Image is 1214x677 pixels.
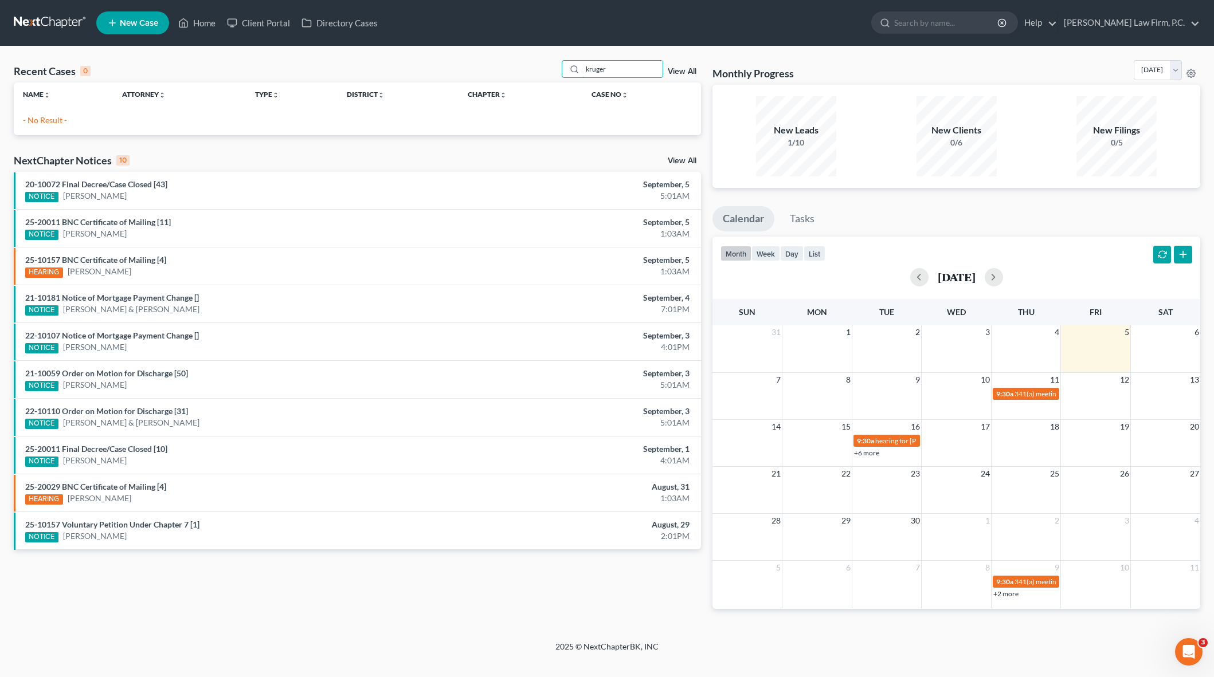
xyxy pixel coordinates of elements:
span: 3 [1199,638,1208,647]
i: unfold_more [272,92,279,99]
div: NOTICE [25,230,58,240]
span: 1 [984,514,991,528]
span: 22 [840,467,852,481]
div: NOTICE [25,532,58,542]
a: Tasks [780,206,825,231]
span: 3 [1123,514,1130,528]
a: [PERSON_NAME] [63,455,127,466]
div: NextChapter Notices [14,153,130,167]
a: 22-10110 Order on Motion for Discharge [31] [25,406,188,416]
p: - No Result - [23,115,692,126]
span: 341(a) meeting for [PERSON_NAME] [1015,577,1125,586]
span: 8 [845,373,852,387]
div: NOTICE [25,419,58,429]
div: 4:01PM [476,341,690,353]
span: 4 [1193,514,1200,528]
span: Tue [879,307,894,317]
span: 2 [1054,514,1060,528]
div: September, 1 [476,443,690,455]
i: unfold_more [621,92,628,99]
div: 0/6 [917,137,997,148]
a: Attorneyunfold_more [122,90,166,99]
span: 19 [1119,420,1130,434]
a: [PERSON_NAME] [68,493,131,504]
div: 4:01AM [476,455,690,466]
span: 10 [980,373,991,387]
span: 341(a) meeting for [PERSON_NAME] [1015,389,1125,398]
a: +6 more [854,448,879,457]
div: 2025 © NextChapterBK, INC [280,641,934,662]
div: HEARING [25,267,63,278]
div: Recent Cases [14,64,91,78]
a: View All [668,157,696,165]
div: 5:01AM [476,379,690,391]
span: 23 [910,467,921,481]
div: September, 3 [476,406,690,417]
a: 21-10059 Order on Motion for Discharge [50] [25,368,188,378]
span: 4 [1054,325,1060,339]
span: 10 [1119,561,1130,574]
div: August, 29 [476,519,690,530]
div: 1:03AM [476,493,690,504]
span: 14 [770,420,782,434]
button: list [804,246,825,261]
a: [PERSON_NAME] [68,266,131,277]
span: New Case [120,19,158,27]
button: month [720,246,751,261]
i: unfold_more [159,92,166,99]
a: Chapterunfold_more [468,90,507,99]
a: 21-10181 Notice of Mortgage Payment Change [] [25,293,199,302]
a: Calendar [712,206,774,231]
input: Search by name... [582,61,663,77]
div: 1:03AM [476,228,690,239]
span: 6 [1193,325,1200,339]
div: 5:01AM [476,190,690,202]
a: [PERSON_NAME] & [PERSON_NAME] [63,417,199,428]
span: 16 [910,420,921,434]
div: September, 5 [476,254,690,266]
span: 5 [775,561,782,574]
div: September, 4 [476,292,690,304]
h2: [DATE] [938,271,976,283]
span: 11 [1189,561,1200,574]
div: September, 3 [476,330,690,341]
a: [PERSON_NAME] [63,228,127,239]
span: 9 [914,373,921,387]
div: 0 [80,66,91,76]
button: week [751,246,780,261]
i: unfold_more [378,92,385,99]
span: Sat [1158,307,1173,317]
a: Directory Cases [296,13,383,33]
div: September, 5 [476,217,690,228]
span: 24 [980,467,991,481]
span: 6 [845,561,852,574]
div: 0/5 [1076,137,1157,148]
a: [PERSON_NAME] [63,341,127,353]
span: 30 [910,514,921,528]
a: 22-10107 Notice of Mortgage Payment Change [] [25,330,199,340]
div: September, 3 [476,368,690,379]
a: +2 more [993,589,1019,598]
div: New Clients [917,124,997,137]
a: Home [173,13,221,33]
div: NOTICE [25,192,58,202]
span: Mon [807,307,827,317]
div: 5:01AM [476,417,690,428]
h3: Monthly Progress [712,66,794,80]
a: Help [1019,13,1057,33]
span: 9:30a [996,577,1013,586]
span: 27 [1189,467,1200,481]
span: 7 [775,373,782,387]
span: 5 [1123,325,1130,339]
span: 17 [980,420,991,434]
span: 3 [984,325,991,339]
span: 21 [770,467,782,481]
span: 7 [914,561,921,574]
span: 26 [1119,467,1130,481]
span: 20 [1189,420,1200,434]
a: 25-20011 BNC Certificate of Mailing [11] [25,217,171,227]
div: 2:01PM [476,530,690,542]
div: New Leads [756,124,836,137]
span: 15 [840,420,852,434]
div: NOTICE [25,381,58,391]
